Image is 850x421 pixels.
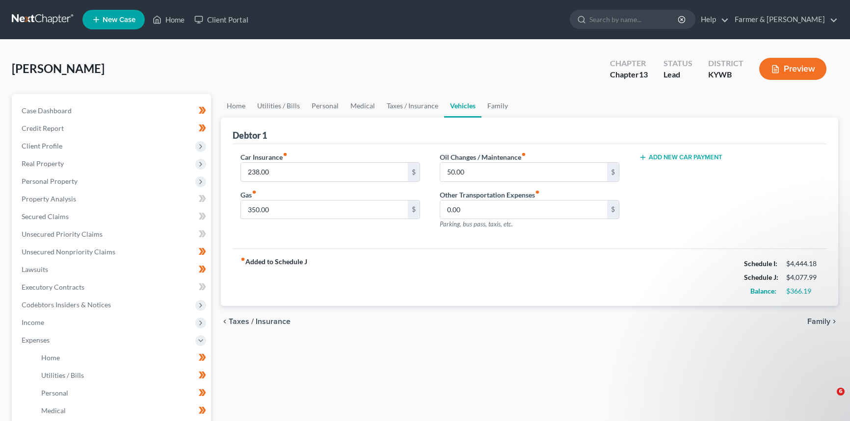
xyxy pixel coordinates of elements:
[41,353,60,362] span: Home
[22,300,111,309] span: Codebtors Insiders & Notices
[22,212,69,221] span: Secured Claims
[708,69,744,80] div: KYWB
[241,163,408,181] input: --
[240,257,307,298] strong: Added to Schedule J
[41,389,68,397] span: Personal
[22,336,50,344] span: Expenses
[408,200,420,219] div: $
[440,200,607,219] input: --
[440,190,540,200] label: Other Transportation Expenses
[241,200,408,219] input: --
[22,195,76,203] span: Property Analysis
[481,94,514,118] a: Family
[345,94,381,118] a: Medical
[229,318,291,325] span: Taxes / Insurance
[240,190,257,200] label: Gas
[251,94,306,118] a: Utilities / Bills
[708,58,744,69] div: District
[535,190,540,195] i: fiber_manual_record
[221,318,291,325] button: chevron_left Taxes / Insurance
[639,70,648,79] span: 13
[33,402,211,420] a: Medical
[22,248,115,256] span: Unsecured Nonpriority Claims
[240,257,245,262] i: fiber_manual_record
[33,367,211,384] a: Utilities / Bills
[221,318,229,325] i: chevron_left
[14,278,211,296] a: Executory Contracts
[610,69,648,80] div: Chapter
[22,159,64,168] span: Real Property
[306,94,345,118] a: Personal
[22,177,78,185] span: Personal Property
[607,200,619,219] div: $
[837,388,845,396] span: 6
[103,16,135,24] span: New Case
[41,406,66,415] span: Medical
[22,142,62,150] span: Client Profile
[148,11,189,28] a: Home
[817,388,840,411] iframe: Intercom live chat
[14,225,211,243] a: Unsecured Priority Claims
[22,265,48,273] span: Lawsuits
[33,384,211,402] a: Personal
[233,129,267,141] div: Debtor 1
[440,220,513,228] span: Parking, bus pass, taxis, etc.
[589,10,679,28] input: Search by name...
[33,349,211,367] a: Home
[14,243,211,261] a: Unsecured Nonpriority Claims
[381,94,444,118] a: Taxes / Insurance
[14,208,211,225] a: Secured Claims
[664,58,692,69] div: Status
[664,69,692,80] div: Lead
[730,11,838,28] a: Farmer & [PERSON_NAME]
[440,163,607,181] input: --
[14,102,211,120] a: Case Dashboard
[521,152,526,157] i: fiber_manual_record
[221,94,251,118] a: Home
[696,11,729,28] a: Help
[22,318,44,326] span: Income
[14,190,211,208] a: Property Analysis
[14,261,211,278] a: Lawsuits
[252,190,257,195] i: fiber_manual_record
[14,120,211,137] a: Credit Report
[240,152,288,162] label: Car Insurance
[22,106,72,115] span: Case Dashboard
[283,152,288,157] i: fiber_manual_record
[189,11,253,28] a: Client Portal
[22,124,64,132] span: Credit Report
[12,61,105,75] span: [PERSON_NAME]
[444,94,481,118] a: Vehicles
[440,152,526,162] label: Oil Changes / Maintenance
[41,371,84,379] span: Utilities / Bills
[22,283,84,291] span: Executory Contracts
[639,153,722,161] button: Add New Car Payment
[607,163,619,181] div: $
[408,163,420,181] div: $
[610,58,648,69] div: Chapter
[759,58,826,80] button: Preview
[22,230,103,238] span: Unsecured Priority Claims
